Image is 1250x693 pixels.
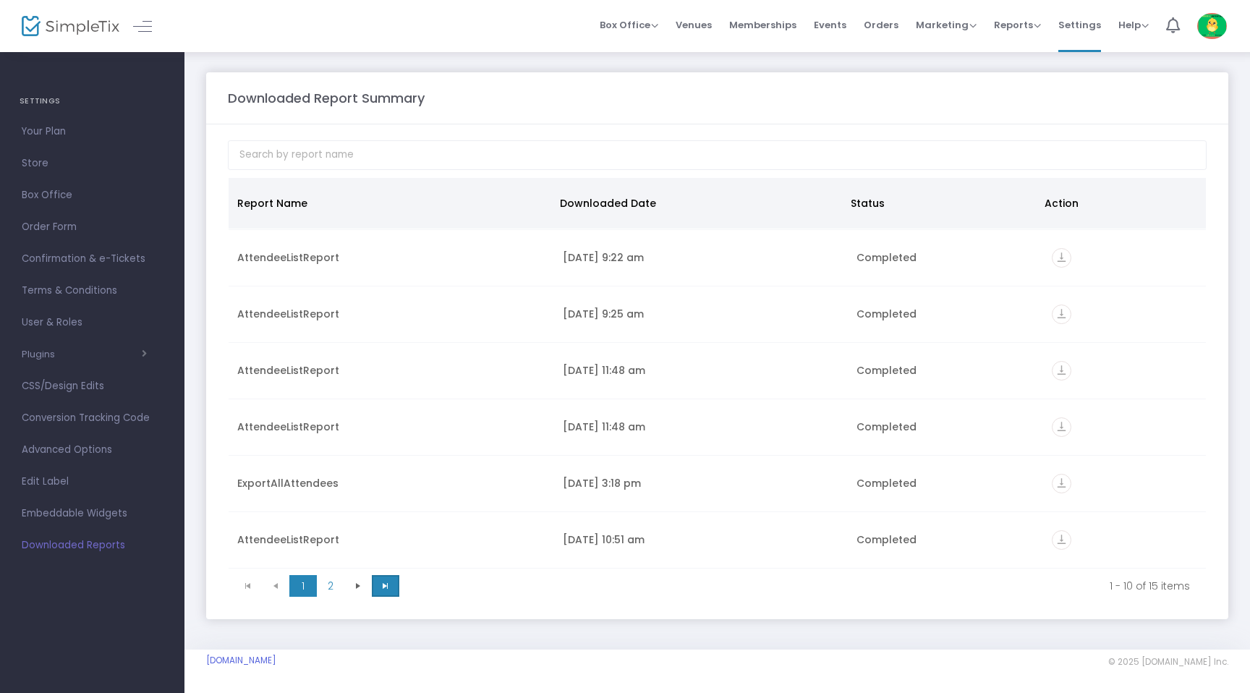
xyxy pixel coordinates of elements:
div: AttendeeListReport [237,532,545,547]
span: Box Office [600,18,658,32]
div: 18/06/2025 3:18 pm [563,476,838,490]
span: Downloaded Reports [22,536,163,555]
span: Orders [864,7,898,43]
div: https://go.SimpleTix.com/21qlv [1052,248,1197,268]
i: vertical_align_bottom [1052,530,1071,550]
span: Embeddable Widgets [22,504,163,523]
div: Completed [856,420,1034,434]
div: AttendeeListReport [237,307,545,321]
span: Go to the last page [380,580,391,592]
span: CSS/Design Edits [22,377,163,396]
th: Action [1036,178,1197,229]
i: vertical_align_bottom [1052,248,1071,268]
div: Completed [856,250,1034,265]
div: https://go.SimpleTix.com/65c1t [1052,417,1197,437]
div: https://go.SimpleTix.com/es2lh [1052,361,1197,380]
span: Page 1 [289,575,317,597]
span: Marketing [916,18,977,32]
div: Completed [856,532,1034,547]
div: AttendeeListReport [237,363,545,378]
span: Settings [1058,7,1101,43]
kendo-pager-info: 1 - 10 of 15 items [409,579,1190,593]
span: Memberships [729,7,796,43]
div: Completed [856,363,1034,378]
span: Go to the last page [372,575,399,597]
span: © 2025 [DOMAIN_NAME] Inc. [1108,656,1228,668]
div: ExportAllAttendees [237,476,545,490]
span: Confirmation & e-Tickets [22,250,163,268]
a: vertical_align_bottom [1052,478,1071,493]
a: [DOMAIN_NAME] [206,655,276,666]
th: Report Name [229,178,551,229]
span: Terms & Conditions [22,281,163,300]
h4: SETTINGS [20,87,165,116]
div: AttendeeListReport [237,250,545,265]
a: vertical_align_bottom [1052,309,1071,323]
span: Store [22,154,163,173]
a: vertical_align_bottom [1052,422,1071,436]
div: https://go.SimpleTix.com/uwioz [1052,474,1197,493]
div: 24/07/2025 9:22 am [563,250,838,265]
div: 20/06/2025 11:48 am [563,420,838,434]
div: Completed [856,307,1034,321]
i: vertical_align_bottom [1052,361,1071,380]
div: AttendeeListReport [237,420,545,434]
i: vertical_align_bottom [1052,474,1071,493]
span: Go to the next page [344,575,372,597]
span: Page 2 [317,575,344,597]
a: vertical_align_bottom [1052,535,1071,549]
div: 04/07/2025 9:25 am [563,307,838,321]
span: Help [1118,18,1149,32]
div: Completed [856,476,1034,490]
div: 20/06/2025 11:48 am [563,363,838,378]
button: Plugins [22,349,147,360]
span: Go to the next page [352,580,364,592]
th: Status [842,178,1036,229]
div: https://go.SimpleTix.com/7v2rp [1052,305,1197,324]
span: Reports [994,18,1041,32]
span: Order Form [22,218,163,237]
span: Advanced Options [22,441,163,459]
i: vertical_align_bottom [1052,305,1071,324]
input: Search by report name [228,140,1207,170]
span: Conversion Tracking Code [22,409,163,428]
span: Venues [676,7,712,43]
div: Data table [229,178,1206,569]
a: vertical_align_bottom [1052,252,1071,267]
div: 26/04/2025 10:51 am [563,532,838,547]
span: Edit Label [22,472,163,491]
div: https://go.SimpleTix.com/lozt9 [1052,530,1197,550]
span: Box Office [22,186,163,205]
a: vertical_align_bottom [1052,365,1071,380]
th: Downloaded Date [551,178,842,229]
span: Events [814,7,846,43]
m-panel-title: Downloaded Report Summary [228,88,425,108]
span: Your Plan [22,122,163,141]
span: User & Roles [22,313,163,332]
i: vertical_align_bottom [1052,417,1071,437]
